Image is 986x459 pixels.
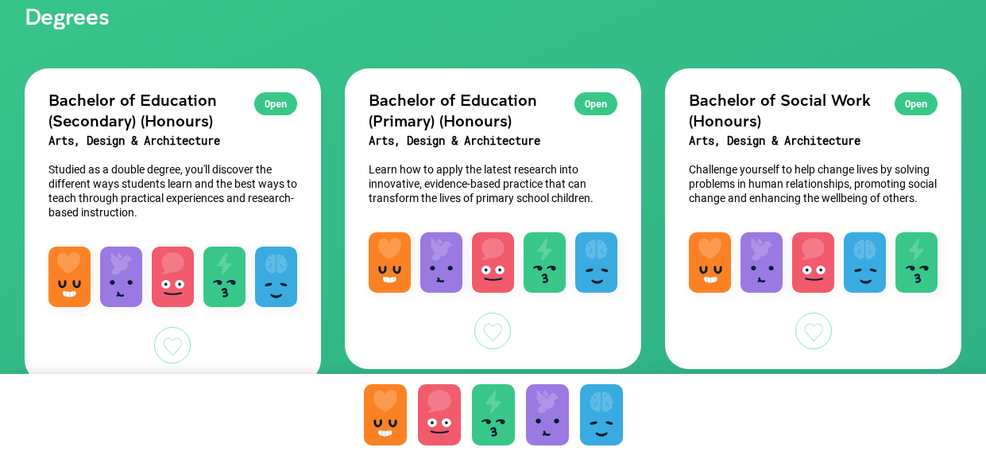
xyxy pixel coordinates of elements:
h3: Arts, Design & Architecture [689,130,938,151]
div: Open [254,92,297,115]
a: OpenBachelor of Education (Primary) (Honours)Arts, Design & ArchitectureLearn how to apply the la... [345,68,641,370]
h3: Arts, Design & Architecture [48,130,297,151]
h2: Bachelor of Education (Secondary) (Honours) [48,89,297,130]
a: OpenBachelor of Education (Secondary) (Honours)Arts, Design & ArchitectureStudied as a double deg... [25,68,321,384]
h2: Bachelor of Education (Primary) (Honours) [369,89,617,130]
p: Studied as a double degree, you'll discover the different ways students learn and the best ways t... [48,162,297,220]
p: Challenge yourself to help change lives by solving problems in human relationships, promoting soc... [689,162,938,205]
div: Open [574,92,617,115]
h2: Bachelor of Social Work (Honours) [689,89,938,130]
div: Open [895,92,938,115]
h3: Arts, Design & Architecture [369,130,617,151]
p: Learn how to apply the latest research into innovative, evidence-based practice that can transfor... [369,162,617,205]
a: OpenBachelor of Social Work (Honours)Arts, Design & ArchitectureChallenge yourself to help change... [665,68,961,370]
